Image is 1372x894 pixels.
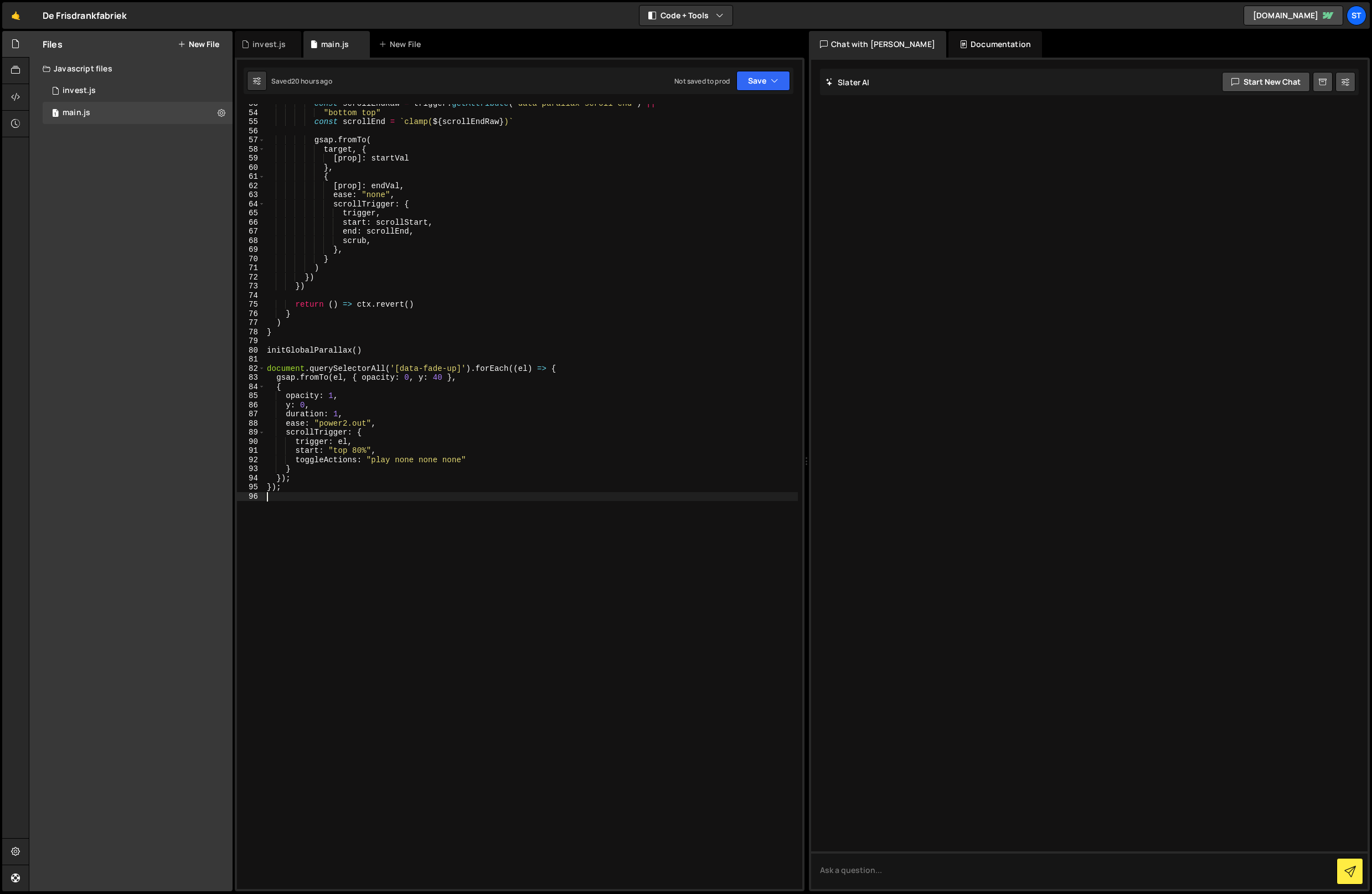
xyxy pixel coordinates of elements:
div: 80 [237,346,265,355]
div: main.js [63,108,90,118]
div: main.js [321,39,349,50]
div: 90 [237,437,265,447]
button: New File [178,40,219,49]
div: 56 [237,127,265,136]
div: 64 [237,200,265,209]
div: 54 [237,108,265,118]
div: 69 [237,245,265,255]
div: 61 [237,172,265,182]
a: St [1347,6,1366,25]
div: 72 [237,273,265,282]
div: 16109/43264.js [43,102,233,124]
div: 81 [237,355,265,364]
div: Javascript files [29,58,233,80]
div: 16109/43887.js [43,80,233,102]
h2: Slater AI [826,77,870,87]
div: De Frisdrankfabriek [43,9,127,22]
div: 62 [237,182,265,191]
div: 79 [237,337,265,346]
div: 91 [237,446,265,456]
div: 59 [237,154,265,163]
div: 77 [237,318,265,328]
h2: Files [43,38,63,50]
div: 85 [237,391,265,401]
button: Code + Tools [639,6,733,25]
a: 🤙 [2,2,29,29]
div: 84 [237,383,265,392]
div: 82 [237,364,265,374]
div: 57 [237,136,265,145]
div: 58 [237,145,265,154]
div: 87 [237,410,265,419]
div: 94 [237,474,265,483]
div: 86 [237,401,265,410]
div: 78 [237,328,265,337]
div: Saved [271,76,332,86]
div: 76 [237,309,265,319]
div: 74 [237,291,265,301]
div: 53 [237,99,265,108]
div: New File [379,39,425,50]
div: 71 [237,263,265,273]
div: 20 hours ago [291,76,332,86]
div: Not saved to prod [674,76,730,86]
div: 83 [237,373,265,383]
div: 55 [237,117,265,127]
div: 63 [237,190,265,200]
div: 93 [237,464,265,474]
button: Save [736,71,790,91]
div: 92 [237,456,265,465]
div: 88 [237,419,265,428]
button: Start new chat [1222,72,1310,92]
div: 73 [237,282,265,291]
div: 70 [237,255,265,264]
div: 75 [237,300,265,309]
div: 95 [237,483,265,492]
div: 96 [237,492,265,502]
span: 1 [52,110,59,118]
div: 89 [237,428,265,437]
div: 65 [237,209,265,218]
div: invest.js [63,86,96,96]
div: Chat with [PERSON_NAME] [809,31,946,58]
div: 68 [237,236,265,246]
div: Documentation [948,31,1042,58]
div: 66 [237,218,265,228]
a: [DOMAIN_NAME] [1244,6,1343,25]
div: invest.js [252,39,286,50]
div: 60 [237,163,265,173]
div: 67 [237,227,265,236]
